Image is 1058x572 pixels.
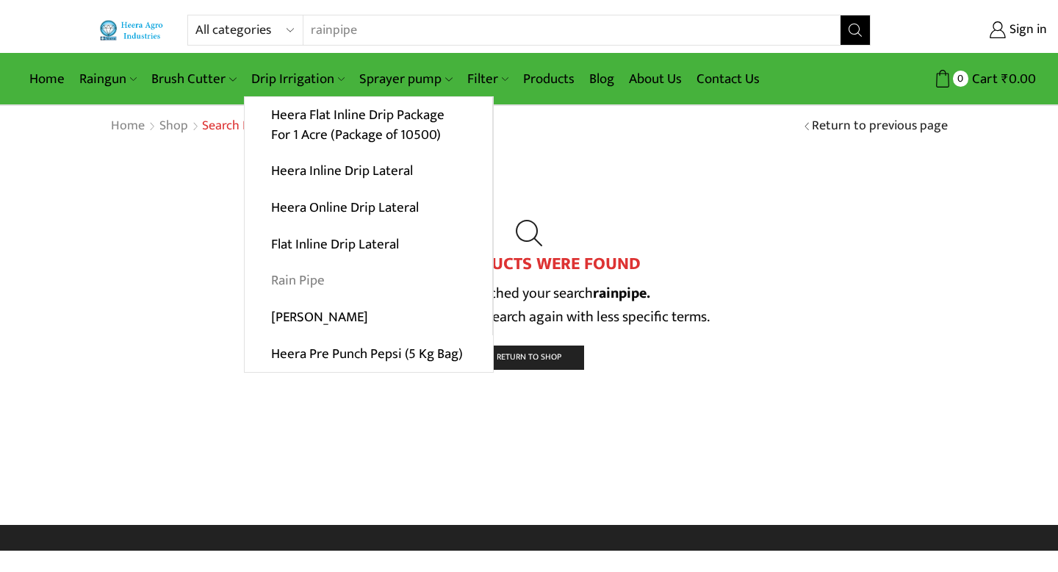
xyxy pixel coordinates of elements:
[245,335,493,372] a: Heera Pre Punch Pepsi (5 Kg Bag)
[885,65,1036,93] a: 0 Cart ₹0.00
[245,153,492,190] a: Heera Inline Drip Lateral
[953,71,968,86] span: 0
[144,62,243,96] a: Brush Cutter
[245,299,492,336] a: [PERSON_NAME]
[110,282,948,329] p: No items matched your search Check your spelling or search again with less specific terms.
[1001,68,1009,90] span: ₹
[244,62,352,96] a: Drip Irrigation
[72,62,144,96] a: Raingun
[245,97,492,154] a: Heera Flat Inline Drip Package For 1 Acre (Package of 10500)
[812,117,948,136] a: Return to previous page
[893,17,1047,43] a: Sign in
[474,346,584,370] a: Return To Shop
[516,62,582,96] a: Products
[968,69,998,89] span: Cart
[622,62,689,96] a: About Us
[110,117,145,136] a: Home
[202,118,364,135] h1: Search results for “rainpipe”
[593,281,650,306] strong: rainpipe.
[245,226,492,262] a: Flat Inline Drip Lateral
[245,262,492,299] a: Rain Pipe
[303,15,822,45] input: Search for...
[159,117,189,136] a: Shop
[1006,21,1047,40] span: Sign in
[110,254,948,275] h2: No products were found
[689,62,767,96] a: Contact Us
[497,350,561,364] span: Return To Shop
[245,190,492,226] a: Heera Online Drip Lateral
[352,62,459,96] a: Sprayer pump
[110,117,364,136] nav: Breadcrumb
[1001,68,1036,90] bdi: 0.00
[582,62,622,96] a: Blog
[460,62,516,96] a: Filter
[22,62,72,96] a: Home
[841,15,870,45] button: Search button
